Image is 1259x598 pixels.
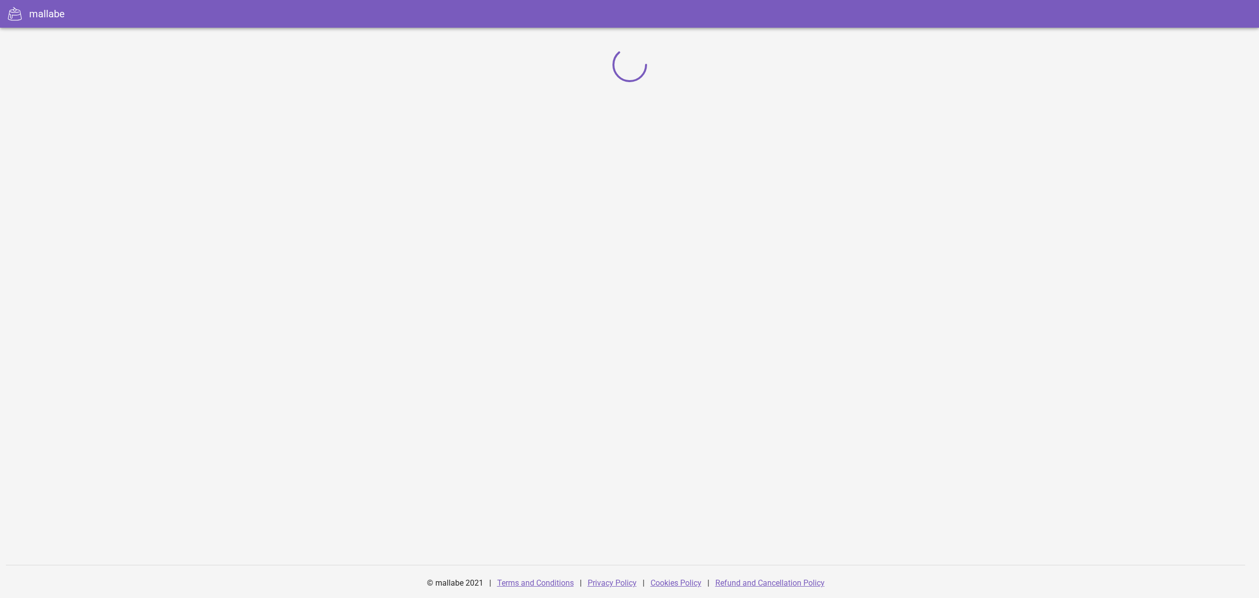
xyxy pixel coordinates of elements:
[29,6,65,21] div: mallabe
[715,578,825,588] a: Refund and Cancellation Policy
[651,578,701,588] a: Cookies Policy
[421,571,489,595] div: © mallabe 2021
[580,571,582,595] div: |
[643,571,645,595] div: |
[707,571,709,595] div: |
[489,571,491,595] div: |
[497,578,574,588] a: Terms and Conditions
[588,578,637,588] a: Privacy Policy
